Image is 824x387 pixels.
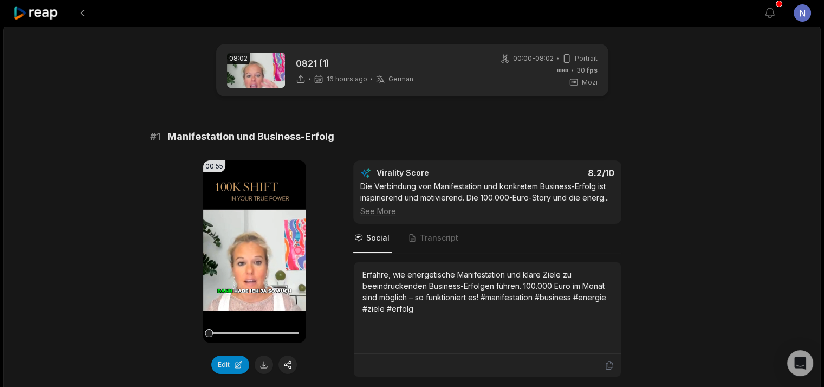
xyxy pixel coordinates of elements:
[576,66,598,75] span: 30
[327,75,367,83] span: 16 hours ago
[296,57,413,70] p: 0821 (1)
[353,224,621,253] nav: Tabs
[582,78,598,87] span: Mozi
[420,233,458,243] span: Transcript
[211,356,249,374] button: Edit
[513,54,554,63] span: 00:00 - 08:02
[366,233,390,243] span: Social
[498,167,614,178] div: 8.2 /10
[360,180,614,217] div: Die Verbindung von Manifestation und konkretem Business-Erfolg ist inspirierend und motivierend. ...
[167,129,334,144] span: Manifestation und Business-Erfolg
[362,269,612,314] div: Erfahre, wie energetische Manifestation und klare Ziele zu beeindruckenden Business-Erfolgen führ...
[203,160,306,343] video: Your browser does not support mp4 format.
[575,54,598,63] span: Portrait
[388,75,413,83] span: German
[360,205,614,217] div: See More
[377,167,493,178] div: Virality Score
[150,129,161,144] span: # 1
[587,66,598,74] span: fps
[227,53,250,64] div: 08:02
[787,350,813,376] div: Open Intercom Messenger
